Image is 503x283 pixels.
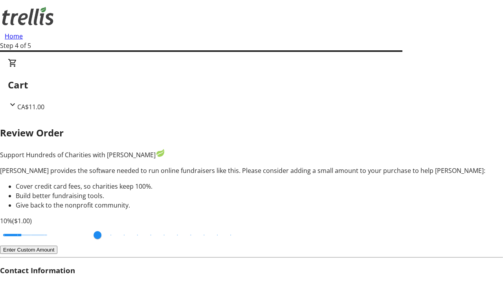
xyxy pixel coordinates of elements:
li: Build better fundraising tools. [16,191,503,200]
span: CA$11.00 [17,103,44,111]
h2: Cart [8,78,495,92]
li: Give back to the nonprofit community. [16,200,503,210]
div: CartCA$11.00 [8,58,495,112]
li: Cover credit card fees, so charities keep 100%. [16,182,503,191]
